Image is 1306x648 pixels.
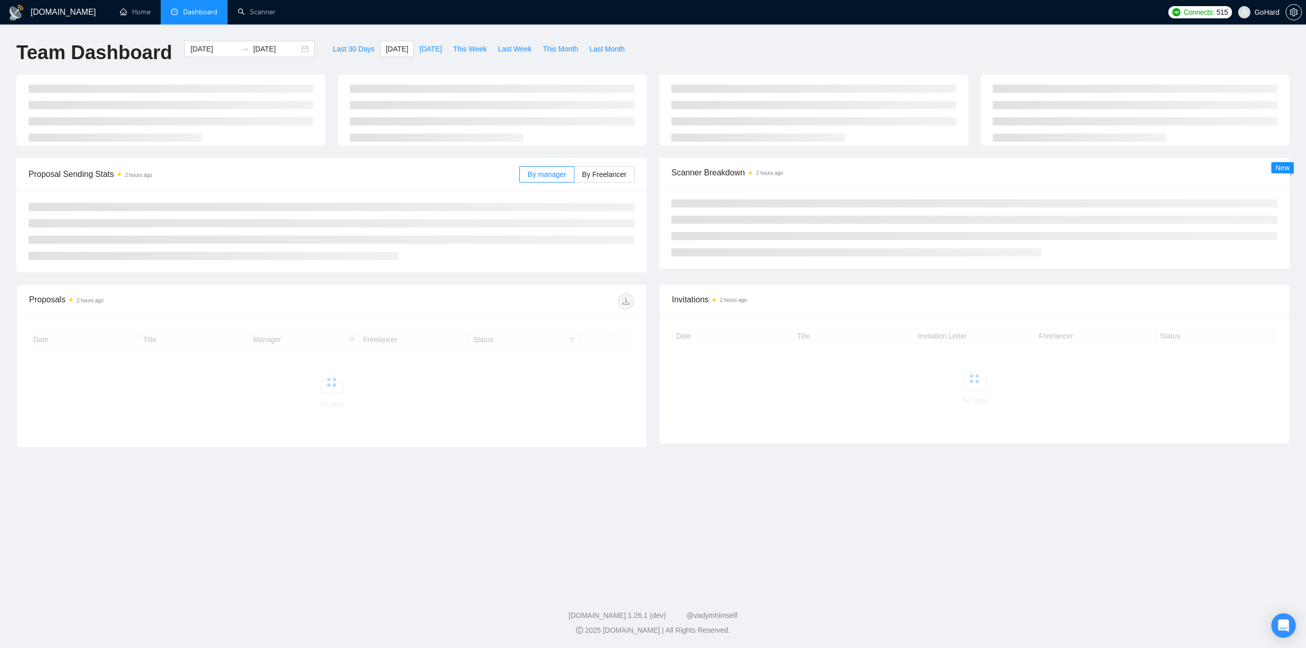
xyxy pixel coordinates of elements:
[380,41,414,57] button: [DATE]
[543,43,578,55] span: This Month
[1286,8,1301,16] span: setting
[589,43,624,55] span: Last Month
[120,8,150,16] a: homeHome
[528,170,566,178] span: By manager
[190,43,237,55] input: Start date
[686,611,737,619] a: @vadymhimself
[77,298,104,303] time: 2 hours ago
[8,5,24,21] img: logo
[241,45,249,53] span: swap-right
[537,41,584,57] button: This Month
[492,41,537,57] button: Last Week
[569,611,666,619] a: [DOMAIN_NAME] 1.26.1 (dev)
[498,43,532,55] span: Last Week
[1286,4,1302,20] button: setting
[453,43,487,55] span: This Week
[447,41,492,57] button: This Week
[327,41,380,57] button: Last 30 Days
[671,166,1277,179] span: Scanner Breakdown
[386,43,408,55] span: [DATE]
[253,43,299,55] input: End date
[183,8,217,16] span: Dashboard
[582,170,626,178] span: By Freelancer
[672,293,1277,306] span: Invitations
[29,168,519,180] span: Proposal Sending Stats
[29,293,332,309] div: Proposals
[1184,7,1214,18] span: Connects:
[1275,164,1290,172] span: New
[1217,7,1228,18] span: 515
[414,41,447,57] button: [DATE]
[8,625,1298,636] div: 2025 [DOMAIN_NAME] | All Rights Reserved.
[1241,9,1248,16] span: user
[584,41,630,57] button: Last Month
[333,43,374,55] span: Last 30 Days
[756,170,783,176] time: 2 hours ago
[576,627,583,634] span: copyright
[171,8,178,15] span: dashboard
[241,45,249,53] span: to
[1172,8,1181,16] img: upwork-logo.png
[720,297,747,303] time: 2 hours ago
[125,172,152,178] time: 2 hours ago
[1286,8,1302,16] a: setting
[1271,613,1296,638] div: Open Intercom Messenger
[16,41,172,65] h1: Team Dashboard
[238,8,275,16] a: searchScanner
[419,43,442,55] span: [DATE]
